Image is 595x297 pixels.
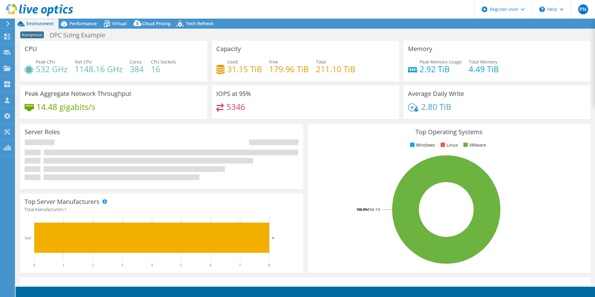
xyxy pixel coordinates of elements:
[216,90,251,97] h3: IOPS at 95%
[25,198,100,205] h3: Top Server Manufacturers
[316,66,355,73] h4: 211.10 TiB
[25,206,298,213] h4: Total Manufacturers:
[20,31,44,38] span: Anonymous
[439,142,458,148] li: Linux
[408,45,432,52] h3: Memory
[36,103,95,110] h4: 14.48 gigabits/s
[130,59,142,65] span: Cores
[227,66,262,73] h4: 31.15 TiB
[269,59,278,65] span: Free
[151,66,176,73] h4: 16
[121,263,123,267] text: 3
[269,66,309,73] h4: 179.96 TiB
[75,66,123,73] h4: 1148.16 GHz
[63,263,64,267] text: 1
[462,142,486,148] li: VMware
[268,263,270,267] text: 8
[368,207,380,212] tspan: ESXi 7.0
[419,59,461,65] span: Peak Memory Usage
[112,21,127,26] span: Virtual
[69,21,97,26] span: Performance
[272,236,274,240] text: 8
[151,59,176,65] span: CPU Sockets
[227,59,238,65] span: Used
[578,4,588,14] span: PN
[25,90,131,97] h3: Peak Aggregate Network Throughput
[408,90,464,97] h3: Average Daily Write
[469,59,497,65] span: Total Memory
[25,45,37,52] h3: CPU
[25,236,31,240] text: Dell
[180,263,182,267] text: 5
[36,66,68,73] h4: 532 GHz
[151,263,153,267] text: 4
[419,66,461,73] h4: 2.92 TiB
[33,263,35,267] text: 0
[186,21,213,26] span: Tech Refresh
[216,45,241,52] h3: Capacity
[130,66,144,73] h4: 384
[64,206,67,212] span: 1
[75,59,92,65] span: Net CPU
[312,129,586,135] h3: Top Operating Systems
[356,207,368,212] tspan: 100.0%
[421,103,451,110] h4: 2.80 TiB
[409,142,435,148] li: Windows
[227,103,245,110] h4: 5346
[92,263,94,267] text: 2
[26,21,54,26] span: Environment
[36,59,55,65] span: Peak CPU
[47,32,115,39] h1: DPC Sizing Example
[239,263,241,267] text: 7
[469,66,499,73] h4: 4.49 TiB
[25,129,60,135] h3: Server Roles
[316,59,326,65] span: Total
[539,7,545,12] svg: \n
[142,21,171,26] span: Cloud Pricing
[210,263,212,267] text: 6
